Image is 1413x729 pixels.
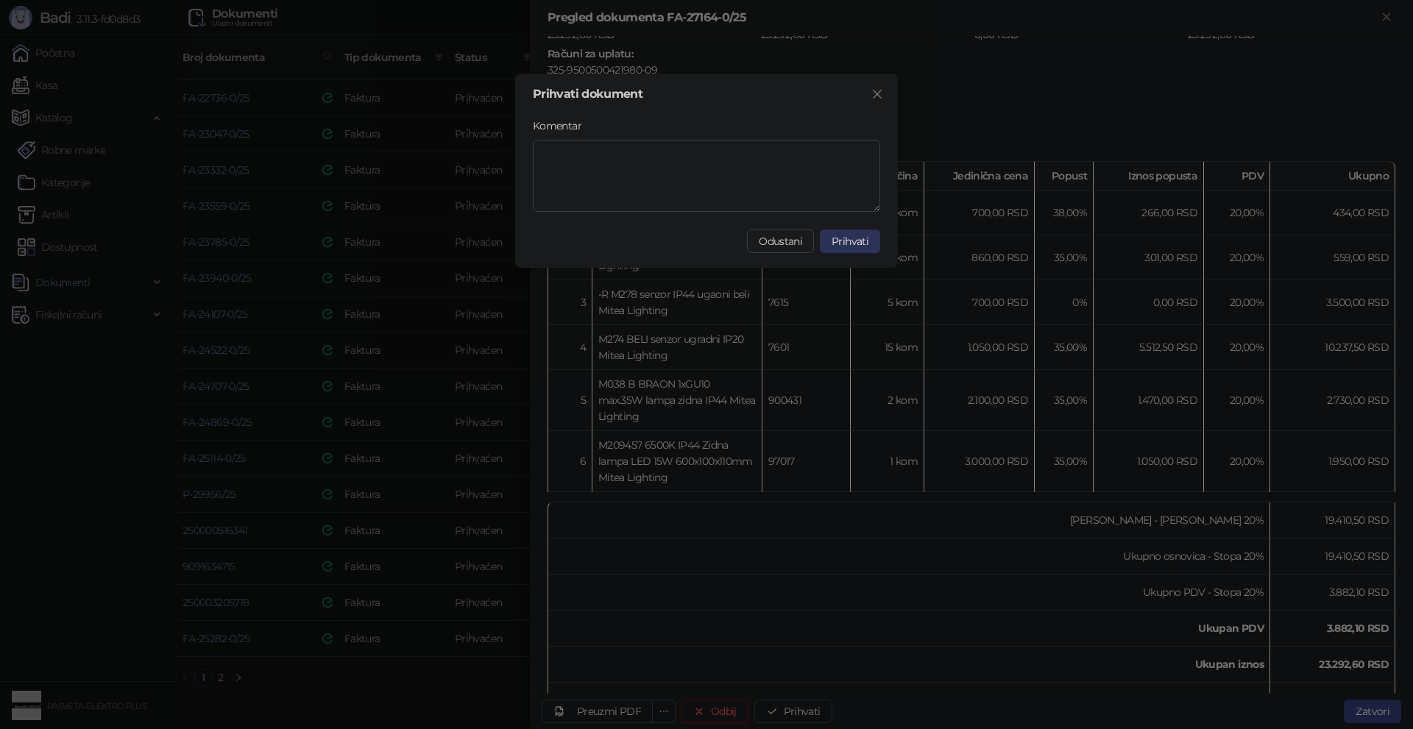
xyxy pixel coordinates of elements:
button: Close [865,82,889,106]
span: Zatvori [865,88,889,100]
button: Prihvati [820,230,880,253]
button: Odustani [747,230,814,253]
span: Odustani [759,235,802,248]
span: Prihvati [832,235,868,248]
div: Prihvati dokument [533,88,880,100]
span: close [871,88,883,100]
label: Komentar [533,118,590,134]
textarea: Komentar [533,140,880,212]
